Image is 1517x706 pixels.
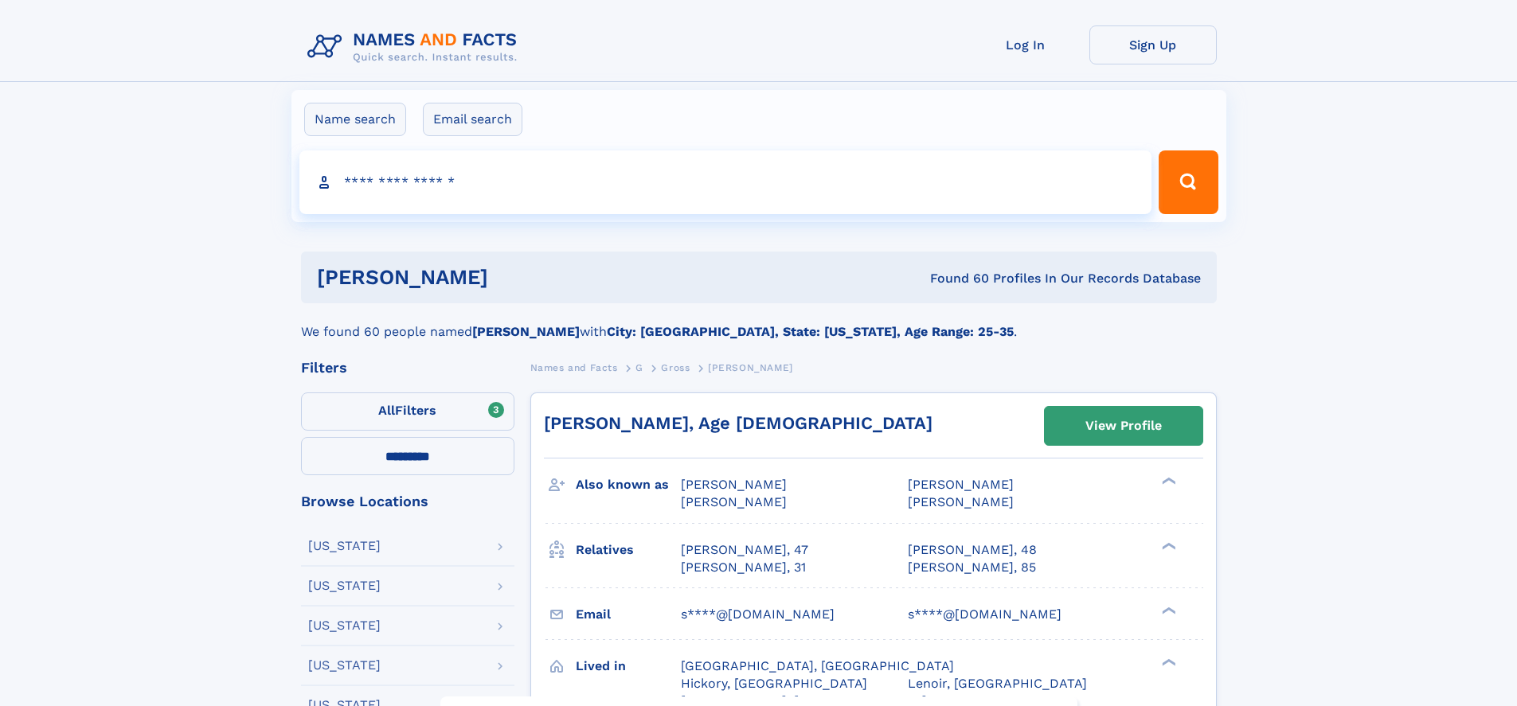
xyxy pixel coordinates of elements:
div: View Profile [1085,408,1162,444]
b: City: [GEOGRAPHIC_DATA], State: [US_STATE], Age Range: 25-35 [607,324,1014,339]
div: [US_STATE] [308,659,381,672]
span: G [635,362,643,373]
div: ❯ [1158,605,1177,615]
a: [PERSON_NAME], Age [DEMOGRAPHIC_DATA] [544,413,932,433]
a: Log In [962,25,1089,64]
a: [PERSON_NAME], 47 [681,541,808,559]
span: Gross [661,362,690,373]
h3: Also known as [576,471,681,498]
a: G [635,357,643,377]
div: We found 60 people named with . [301,303,1217,341]
span: All [378,403,395,418]
b: [PERSON_NAME] [472,324,580,339]
span: Lenoir, [GEOGRAPHIC_DATA] [908,676,1087,691]
a: View Profile [1045,407,1202,445]
a: [PERSON_NAME], 48 [908,541,1037,559]
div: ❯ [1158,476,1177,486]
h3: Lived in [576,653,681,680]
div: ❯ [1158,540,1177,551]
span: [GEOGRAPHIC_DATA], [GEOGRAPHIC_DATA] [681,658,954,673]
label: Email search [423,103,522,136]
div: Found 60 Profiles In Our Records Database [709,270,1201,287]
div: [US_STATE] [308,579,381,592]
a: Names and Facts [530,357,618,377]
a: Sign Up [1089,25,1217,64]
span: [PERSON_NAME] [681,477,787,492]
span: [PERSON_NAME] [908,494,1014,509]
h3: Relatives [576,536,681,564]
a: Gross [661,357,690,377]
div: Browse Locations [301,494,514,509]
span: [PERSON_NAME] [681,494,787,509]
div: [US_STATE] [308,540,381,552]
a: [PERSON_NAME], 85 [908,559,1036,576]
span: [PERSON_NAME] [908,477,1014,492]
span: Hickory, [GEOGRAPHIC_DATA] [681,676,867,691]
img: Logo Names and Facts [301,25,530,68]
label: Name search [304,103,406,136]
div: ❯ [1158,657,1177,667]
a: [PERSON_NAME], 31 [681,559,806,576]
div: Filters [301,361,514,375]
h1: [PERSON_NAME] [317,267,710,287]
span: [PERSON_NAME] [708,362,793,373]
label: Filters [301,392,514,431]
input: search input [299,150,1152,214]
button: Search Button [1159,150,1218,214]
div: [US_STATE] [308,619,381,632]
h3: Email [576,601,681,628]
